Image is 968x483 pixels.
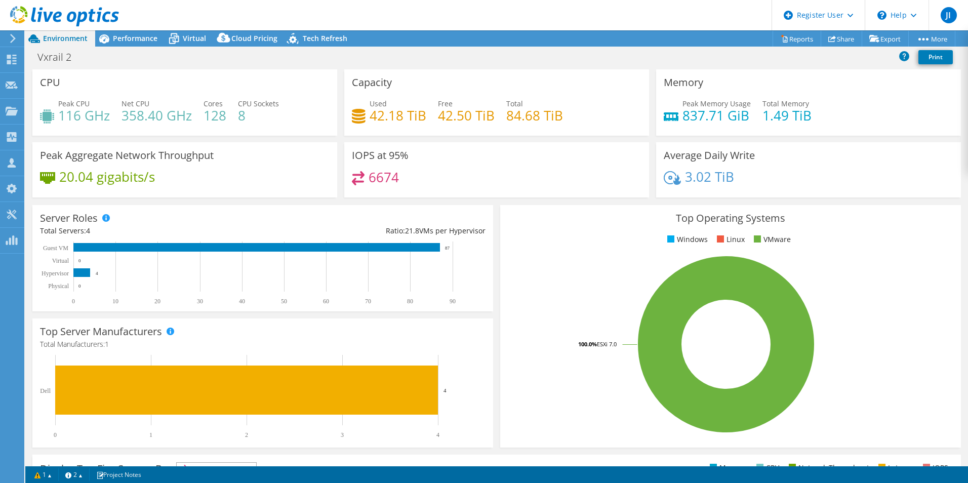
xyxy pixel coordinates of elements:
h4: 3.02 TiB [685,171,734,182]
text: 2 [245,431,248,438]
text: 1 [149,431,152,438]
h3: IOPS at 95% [352,150,409,161]
a: Print [918,50,953,64]
span: Net CPU [122,99,149,108]
span: Total [506,99,523,108]
h4: 358.40 GHz [122,110,192,121]
h3: Peak Aggregate Network Throughput [40,150,214,161]
text: 3 [341,431,344,438]
tspan: 100.0% [578,340,597,348]
li: Linux [714,234,745,245]
text: 10 [112,298,118,305]
span: Total Memory [762,99,809,108]
a: Project Notes [89,468,148,481]
li: Windows [665,234,708,245]
a: 1 [27,468,59,481]
span: 1 [105,339,109,349]
span: Cores [204,99,223,108]
span: Free [438,99,453,108]
span: Performance [113,33,157,43]
span: Virtual [183,33,206,43]
tspan: ESXi 7.0 [597,340,617,348]
text: Virtual [52,257,69,264]
h3: Capacity [352,77,392,88]
li: IOPS [920,462,948,473]
span: IOPS [177,463,256,475]
h4: 84.68 TiB [506,110,563,121]
h4: 1.49 TiB [762,110,812,121]
text: 4 [96,271,98,276]
span: 4 [86,226,90,235]
a: 2 [58,468,90,481]
h1: Vxrail 2 [33,52,87,63]
div: Total Servers: [40,225,263,236]
text: 50 [281,298,287,305]
h3: Top Operating Systems [508,213,953,224]
text: 0 [78,284,81,289]
h4: 42.18 TiB [370,110,426,121]
text: 40 [239,298,245,305]
h4: 42.50 TiB [438,110,495,121]
text: 60 [323,298,329,305]
li: VMware [751,234,791,245]
text: Hypervisor [42,270,69,277]
a: More [908,31,955,47]
span: Environment [43,33,88,43]
span: Peak Memory Usage [682,99,751,108]
span: Used [370,99,387,108]
li: CPU [754,462,780,473]
li: Latency [876,462,914,473]
span: Cloud Pricing [231,33,277,43]
h3: CPU [40,77,60,88]
text: 20 [154,298,160,305]
a: Share [821,31,862,47]
text: Dell [40,387,51,394]
text: 70 [365,298,371,305]
li: Memory [707,462,747,473]
h3: Server Roles [40,213,98,224]
text: 80 [407,298,413,305]
div: Ratio: VMs per Hypervisor [263,225,486,236]
h4: 837.71 GiB [682,110,751,121]
text: 0 [54,431,57,438]
a: Export [862,31,909,47]
li: Network Throughput [786,462,869,473]
h4: 116 GHz [58,110,110,121]
h4: 128 [204,110,226,121]
h4: Total Manufacturers: [40,339,486,350]
svg: \n [877,11,886,20]
span: CPU Sockets [238,99,279,108]
span: Tech Refresh [303,33,347,43]
span: 21.8 [405,226,419,235]
h4: 6674 [369,172,399,183]
text: 4 [436,431,439,438]
h3: Memory [664,77,703,88]
text: 0 [72,298,75,305]
h4: 8 [238,110,279,121]
text: Guest VM [43,245,68,252]
text: 0 [78,258,81,263]
text: Physical [48,283,69,290]
text: 90 [450,298,456,305]
h3: Average Daily Write [664,150,755,161]
text: 4 [443,387,447,393]
span: JI [941,7,957,23]
text: 30 [197,298,203,305]
h3: Top Server Manufacturers [40,326,162,337]
a: Reports [773,31,821,47]
text: 87 [445,246,450,251]
span: Peak CPU [58,99,90,108]
h4: 20.04 gigabits/s [59,171,155,182]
